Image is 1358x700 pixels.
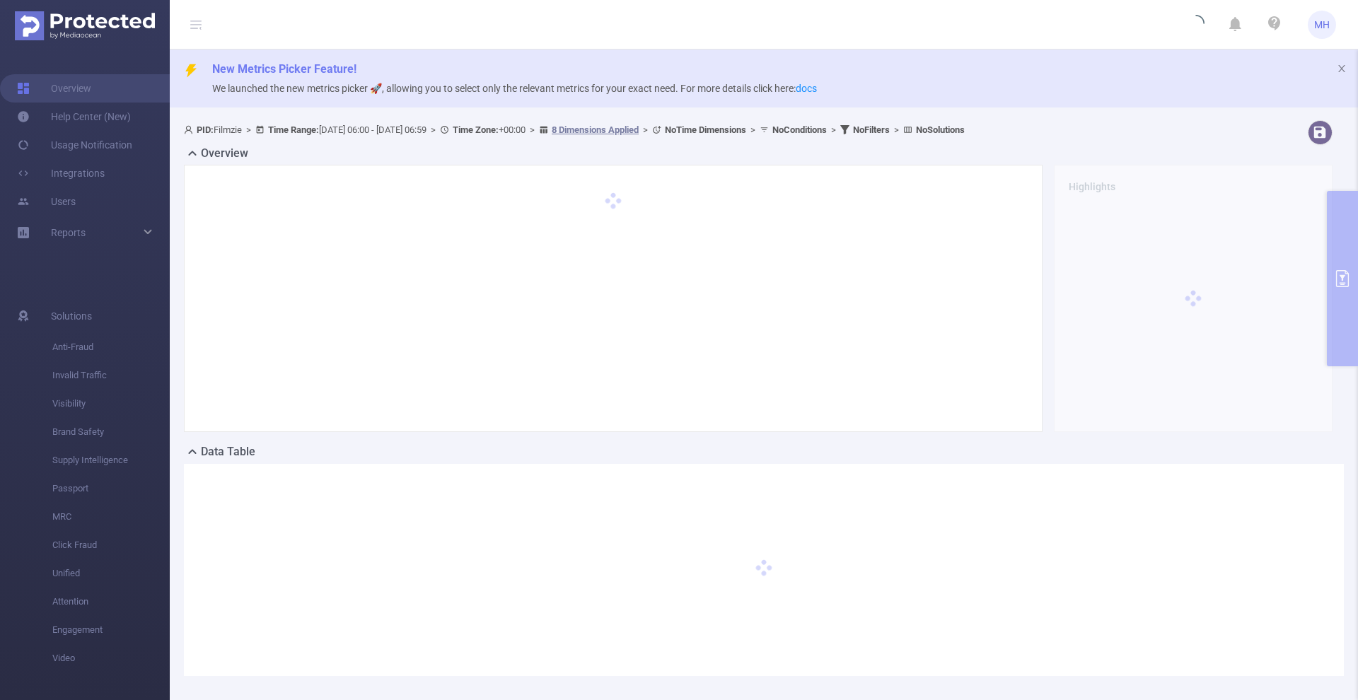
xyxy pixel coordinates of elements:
i: icon: thunderbolt [184,64,198,78]
span: > [746,124,760,135]
span: Unified [52,559,170,588]
span: > [890,124,903,135]
u: 8 Dimensions Applied [552,124,639,135]
h2: Overview [201,145,248,162]
img: Protected Media [15,11,155,40]
a: Users [17,187,76,216]
b: No Solutions [916,124,965,135]
span: Reports [51,227,86,238]
b: No Conditions [772,124,827,135]
span: Supply Intelligence [52,446,170,474]
span: Brand Safety [52,418,170,446]
span: Passport [52,474,170,503]
a: docs [796,83,817,94]
span: MRC [52,503,170,531]
b: PID: [197,124,214,135]
span: Filmzie [DATE] 06:00 - [DATE] 06:59 +00:00 [184,124,965,135]
h2: Data Table [201,443,255,460]
a: Overview [17,74,91,103]
button: icon: close [1337,61,1347,76]
a: Help Center (New) [17,103,131,131]
i: icon: user [184,125,197,134]
span: > [526,124,539,135]
i: icon: close [1337,64,1347,74]
b: No Filters [853,124,890,135]
span: MH [1314,11,1330,39]
b: No Time Dimensions [665,124,746,135]
span: Engagement [52,616,170,644]
a: Integrations [17,159,105,187]
span: Click Fraud [52,531,170,559]
span: > [242,124,255,135]
a: Reports [51,218,86,247]
span: New Metrics Picker Feature! [212,62,356,76]
span: > [827,124,840,135]
span: Solutions [51,302,92,330]
a: Usage Notification [17,131,132,159]
span: > [426,124,440,135]
span: Video [52,644,170,672]
span: Anti-Fraud [52,333,170,361]
span: We launched the new metrics picker 🚀, allowing you to select only the relevant metrics for your e... [212,83,817,94]
b: Time Range: [268,124,319,135]
i: icon: loading [1188,15,1205,35]
span: Visibility [52,390,170,418]
span: Attention [52,588,170,616]
span: Invalid Traffic [52,361,170,390]
b: Time Zone: [453,124,499,135]
span: > [639,124,652,135]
